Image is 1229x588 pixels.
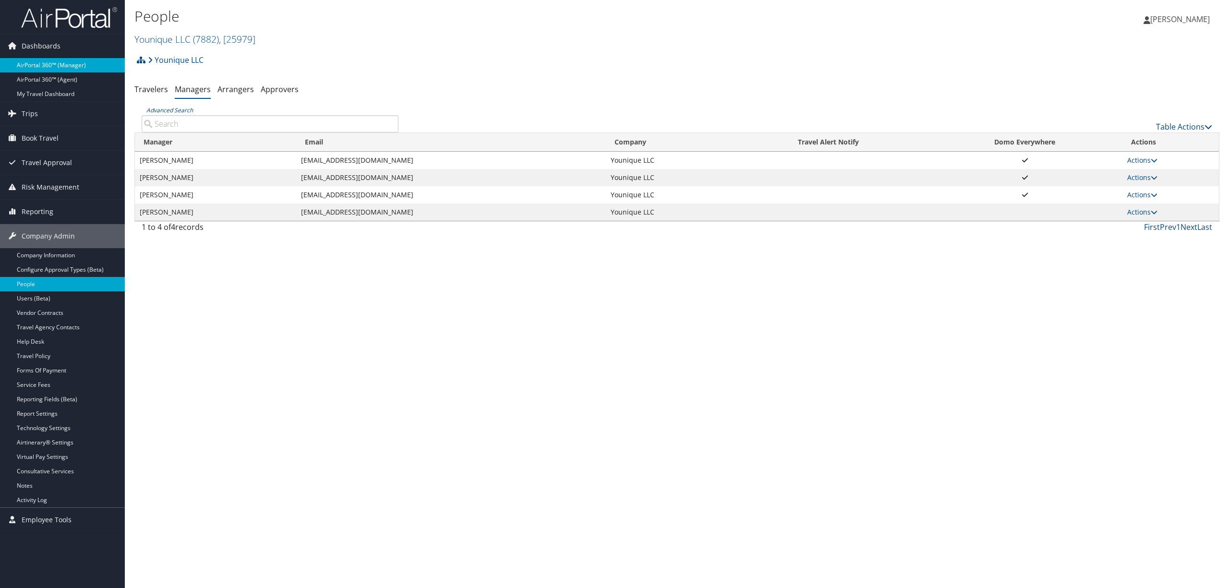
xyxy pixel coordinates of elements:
td: Younique LLC [606,204,730,221]
th: Travel Alert Notify: activate to sort column ascending [730,133,927,152]
input: Advanced Search [142,115,398,132]
a: First [1144,222,1160,232]
a: Prev [1160,222,1176,232]
td: Younique LLC [606,169,730,186]
span: 4 [171,222,175,232]
a: Advanced Search [146,106,193,114]
td: [PERSON_NAME] [135,169,296,186]
span: Employee Tools [22,508,72,532]
td: [EMAIL_ADDRESS][DOMAIN_NAME] [296,204,605,221]
a: Younique LLC [134,33,255,46]
span: , [ 25979 ] [219,33,255,46]
span: Risk Management [22,175,79,199]
span: Company Admin [22,224,75,248]
td: Younique LLC [606,186,730,204]
a: Travelers [134,84,168,95]
div: 1 to 4 of records [142,221,398,238]
th: Manager: activate to sort column descending [135,133,296,152]
th: Email: activate to sort column ascending [296,133,605,152]
a: Table Actions [1156,121,1212,132]
a: [PERSON_NAME] [1144,5,1219,34]
img: airportal-logo.png [21,6,117,29]
a: Actions [1127,156,1157,165]
span: Travel Approval [22,151,72,175]
th: Actions [1122,133,1219,152]
a: 1 [1176,222,1181,232]
a: Actions [1127,190,1157,199]
a: Actions [1127,173,1157,182]
a: Approvers [261,84,299,95]
span: Trips [22,102,38,126]
td: [PERSON_NAME] [135,152,296,169]
a: Younique LLC [148,50,204,70]
th: Company: activate to sort column ascending [606,133,730,152]
th: Domo Everywhere [927,133,1122,152]
span: [PERSON_NAME] [1150,14,1210,24]
a: Actions [1127,207,1157,216]
td: [EMAIL_ADDRESS][DOMAIN_NAME] [296,169,605,186]
td: [EMAIL_ADDRESS][DOMAIN_NAME] [296,152,605,169]
h1: People [134,6,858,26]
a: Arrangers [217,84,254,95]
td: [EMAIL_ADDRESS][DOMAIN_NAME] [296,186,605,204]
span: Dashboards [22,34,60,58]
td: [PERSON_NAME] [135,186,296,204]
span: Book Travel [22,126,59,150]
a: Next [1181,222,1197,232]
td: [PERSON_NAME] [135,204,296,221]
a: Managers [175,84,211,95]
td: Younique LLC [606,152,730,169]
a: Last [1197,222,1212,232]
span: Reporting [22,200,53,224]
span: ( 7882 ) [193,33,219,46]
